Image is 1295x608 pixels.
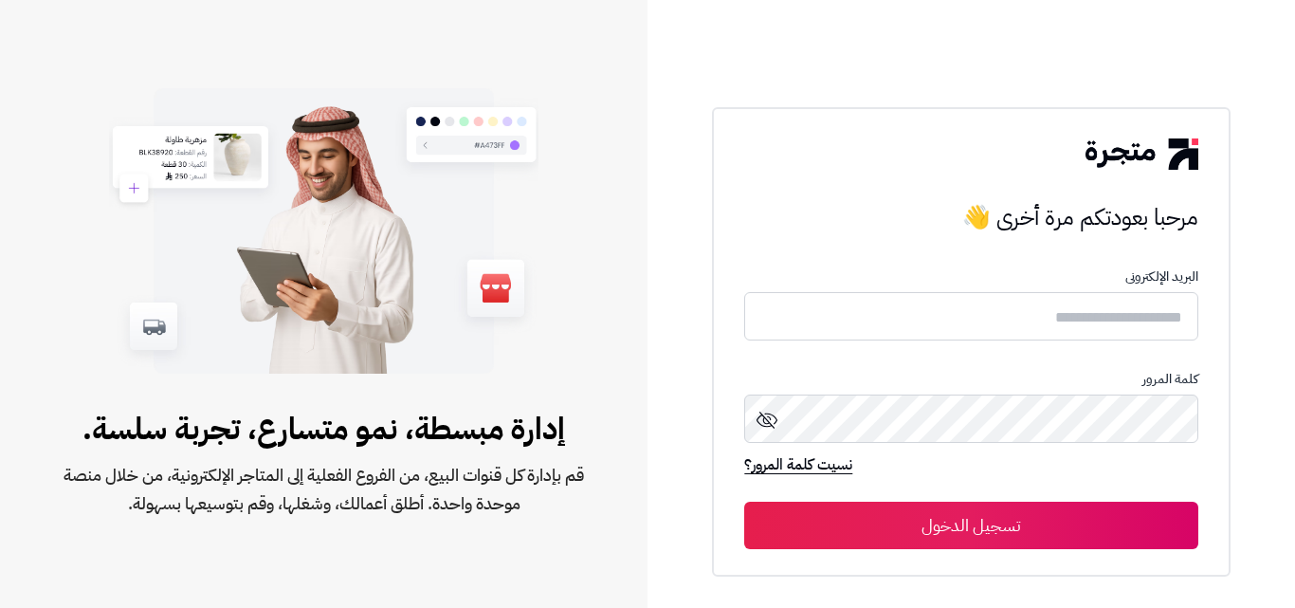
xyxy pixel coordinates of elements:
[744,269,1197,285] p: البريد الإلكترونى
[744,198,1197,236] h3: مرحبا بعودتكم مرة أخرى 👋
[1085,138,1197,169] img: logo-2.png
[61,406,587,451] span: إدارة مبسطة، نمو متسارع، تجربة سلسة.
[744,502,1197,549] button: تسجيل الدخول
[744,372,1197,387] p: كلمة المرور
[61,461,587,518] span: قم بإدارة كل قنوات البيع، من الفروع الفعلية إلى المتاجر الإلكترونية، من خلال منصة موحدة واحدة. أط...
[744,453,852,480] a: نسيت كلمة المرور؟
